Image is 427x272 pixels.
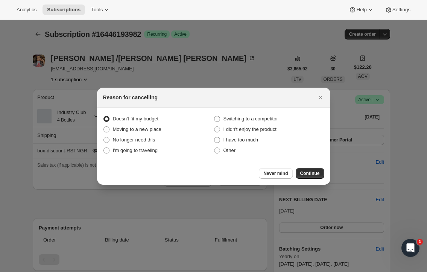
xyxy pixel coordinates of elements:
[259,168,292,179] button: Never mind
[43,5,85,15] button: Subscriptions
[417,239,423,245] span: 1
[47,7,81,13] span: Subscriptions
[223,147,236,153] span: Other
[223,137,258,143] span: I have too much
[401,239,419,257] iframe: Intercom live chat
[91,7,103,13] span: Tools
[103,94,158,101] h2: Reason for cancelling
[315,92,326,103] button: Close
[356,7,366,13] span: Help
[113,116,159,122] span: Doesn't fit my budget
[113,147,158,153] span: I'm going to traveling
[113,126,161,132] span: Moving to a new place
[223,116,278,122] span: Switching to a competitor
[380,5,415,15] button: Settings
[17,7,36,13] span: Analytics
[300,170,320,176] span: Continue
[113,137,155,143] span: No longer need this
[344,5,378,15] button: Help
[223,126,277,132] span: I didn't enjoy the product
[87,5,115,15] button: Tools
[12,5,41,15] button: Analytics
[296,168,324,179] button: Continue
[392,7,410,13] span: Settings
[263,170,288,176] span: Never mind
